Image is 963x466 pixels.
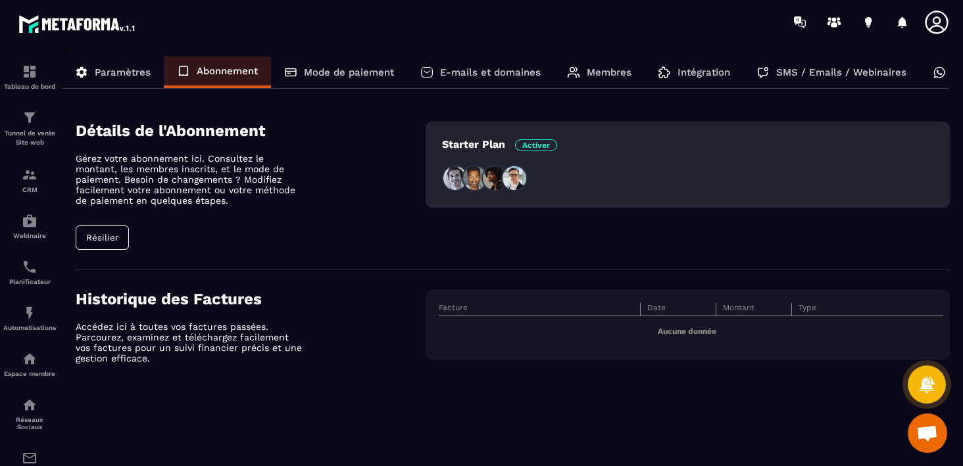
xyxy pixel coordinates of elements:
img: formation [22,110,37,126]
p: Gérez votre abonnement ici. Consultez le montant, les membres inscrits, et le mode de paiement. B... [76,153,306,206]
a: automationsautomationsWebinaire [3,203,56,249]
a: formationformationTableau de bord [3,54,56,100]
p: Espace membre [3,370,56,377]
div: > [62,44,950,403]
a: formationformationCRM [3,157,56,203]
img: automations [22,351,37,367]
th: Date [641,303,716,316]
span: Activer [515,139,557,151]
h4: Historique des Factures [76,290,426,308]
p: E-mails et domaines [440,66,541,78]
p: Mode de paiement [304,66,394,78]
th: Type [792,303,943,316]
img: formation [22,167,37,183]
a: schedulerschedulerPlanificateur [3,249,56,295]
button: Résilier [76,225,129,250]
th: Montant [716,303,792,316]
img: people4 [501,165,528,191]
p: Intégration [678,66,730,78]
th: Facture [439,303,641,316]
p: Membres [587,66,631,78]
img: people1 [442,165,468,191]
img: automations [22,305,37,321]
p: Automatisations [3,324,56,331]
img: people3 [481,165,508,191]
img: email [22,450,37,466]
h4: Détails de l'Abonnement [76,122,426,140]
img: automations [22,213,37,229]
div: Ouvrir le chat [908,413,947,453]
p: Accédez ici à toutes vos factures passées. Parcourez, examinez et téléchargez facilement vos fact... [76,321,306,363]
p: Planificateur [3,278,56,285]
img: scheduler [22,259,37,275]
img: logo [18,12,137,35]
img: social-network [22,397,37,413]
a: social-networksocial-networkRéseaux Sociaux [3,387,56,440]
p: CRM [3,186,56,193]
p: Starter Plan [442,138,557,151]
td: Aucune donnée [439,316,943,347]
a: formationformationTunnel de vente Site web [3,100,56,157]
p: Tunnel de vente Site web [3,129,56,147]
p: Webinaire [3,232,56,239]
p: Paramètres [95,66,151,78]
p: Tableau de bord [3,83,56,90]
a: automationsautomationsEspace membre [3,341,56,387]
p: Réseaux Sociaux [3,416,56,431]
a: automationsautomationsAutomatisations [3,295,56,341]
img: formation [22,64,37,80]
p: SMS / Emails / Webinaires [776,66,906,78]
p: Abonnement [197,65,258,77]
img: people2 [462,165,488,191]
